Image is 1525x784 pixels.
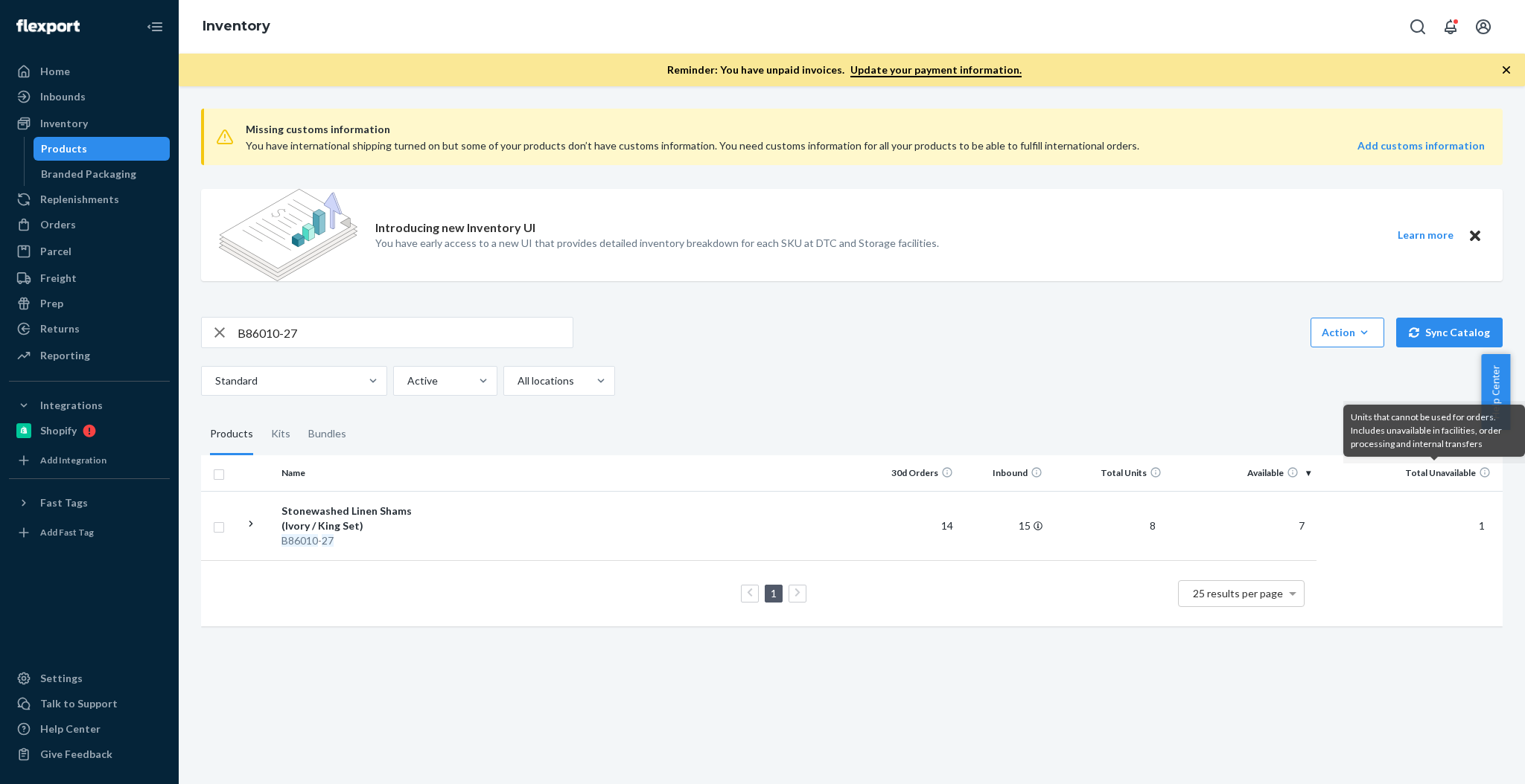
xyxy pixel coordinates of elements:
a: Replenishments [9,187,170,211]
div: Fast Tags [40,495,88,510]
button: Close [1465,226,1485,245]
ol: breadcrumbs [191,5,282,48]
a: Add customs information [1357,138,1485,153]
a: Talk to Support [9,692,170,716]
div: Replenishments [40,192,119,207]
div: Settings [40,671,83,686]
button: Fast Tags [9,491,170,515]
span: 25 results per page [1193,587,1283,600]
button: Open Search Box [1403,12,1433,42]
a: Shopify [9,419,170,443]
th: Total Units [1048,455,1168,491]
span: Missing customs information [246,121,1485,138]
button: Learn more [1388,226,1462,245]
input: Search inventory by name or sku [238,318,573,347]
a: Orders [9,213,170,237]
a: Update your payment information. [850,63,1022,77]
a: Inventory [9,112,170,135]
span: 1 [1473,519,1491,532]
div: Returns [40,321,80,336]
div: Add Integration [40,454,106,466]
button: Give Feedback [9,742,170,766]
a: Page 1 is your current page [768,587,780,600]
div: Give Feedback [40,747,112,762]
a: Help Center [9,717,170,741]
a: Home [9,60,170,83]
p: You have early access to a new UI that provides detailed inventory breakdown for each SKU at DTC ... [375,236,939,251]
button: Sync Catalog [1396,318,1503,347]
td: 15 [959,491,1048,560]
a: Parcel [9,240,170,263]
div: Action [1322,325,1373,340]
div: Parcel [40,244,71,259]
button: Action [1311,318,1384,347]
div: Integrations [40,398,103,413]
div: Kits [271,414,290,455]
a: Freight [9,266,170,290]
div: Freight [40,271,77,286]
th: Total Unavailable [1317,455,1503,491]
a: Add Integration [9,449,170,472]
a: Products [34,137,171,161]
div: Branded Packaging [41,167,136,181]
input: Active [406,373,407,388]
a: Add Fast Tag [9,521,170,544]
em: B86010 [281,534,318,547]
input: Standard [214,373,215,388]
div: Stonewashed Linen Shams (Ivory / King Set) [281,504,437,533]
div: Add Fast Tag [40,526,94,539]
th: Available [1168,455,1317,491]
div: Help Center [40,722,101,736]
img: Flexport logo [16,19,80,34]
div: Orders [40,217,76,232]
div: Products [41,141,87,156]
div: Prep [40,296,63,311]
button: Help Center [1481,354,1510,430]
th: Name [276,455,443,491]
a: Prep [9,292,170,315]
div: Inventory [40,116,88,131]
div: Products [210,414,253,455]
button: Open notifications [1436,12,1465,42]
div: Reporting [40,348,90,363]
a: Inbounds [9,85,170,109]
p: Introducing new Inventory UI [375,219,535,237]
div: You have international shipping turned on but some of your products don’t have customs informatio... [246,138,1237,153]
td: 14 [870,491,959,560]
th: 30d Orders [870,455,959,491]
div: Talk to Support [40,696,118,711]
div: Bundles [308,414,346,455]
a: Reporting [9,344,170,367]
a: Branded Packaging [34,162,171,186]
img: new-reports-banner-icon.82668bd98b6a51aee86340f2a7b77ae3.png [219,189,357,281]
th: Inbound [959,455,1048,491]
button: Open account menu [1468,12,1498,42]
div: Shopify [40,423,77,438]
a: Inventory [203,18,270,34]
button: Integrations [9,393,170,417]
a: Settings [9,666,170,690]
p: Reminder: You have unpaid invoices. [667,62,1022,77]
input: All locations [516,373,518,388]
div: Home [40,64,70,79]
div: - [281,533,437,548]
span: 7 [1293,519,1311,532]
strong: Add customs information [1357,139,1485,152]
em: 27 [322,534,334,547]
a: Returns [9,317,170,341]
button: Close Navigation [140,12,170,42]
span: 8 [1144,519,1162,532]
div: Units that cannot be used for orders. Includes unavailable in facilities, order processing and in... [1351,411,1518,451]
div: Inbounds [40,89,86,104]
